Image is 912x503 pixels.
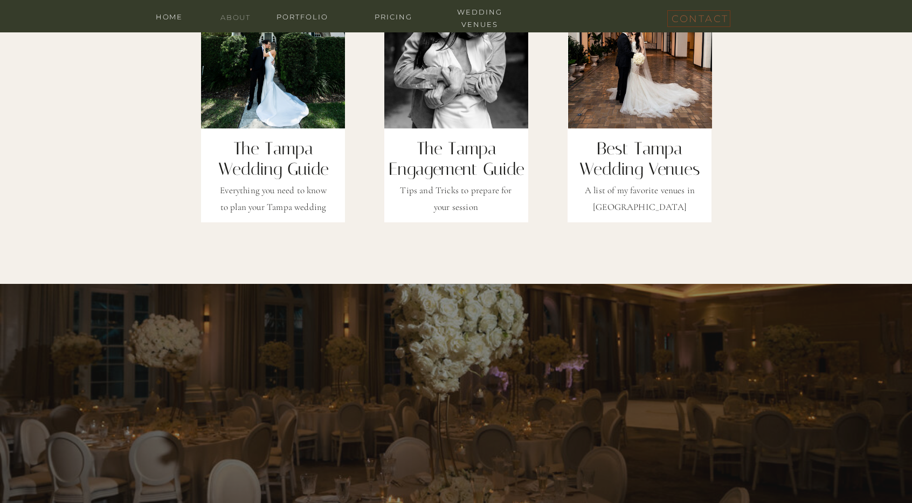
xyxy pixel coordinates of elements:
a: portfolio [270,11,335,21]
a: The Tampa Wedding Guide [202,138,345,160]
a: about [214,11,257,22]
a: wedding venues [447,6,512,16]
a: Tips and Tricks to prepare for your session [400,182,512,216]
a: The Tampa Engagement Guide [385,138,528,160]
a: Best Tampa Wedding Venues [568,138,711,160]
a: home [148,11,191,21]
a: Everything you need to know to plan your Tampa wedding [219,182,328,216]
a: contact [672,10,726,23]
a: Pricing [361,11,426,21]
a: A list of my favorite venues in [GEOGRAPHIC_DATA] [584,182,696,216]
